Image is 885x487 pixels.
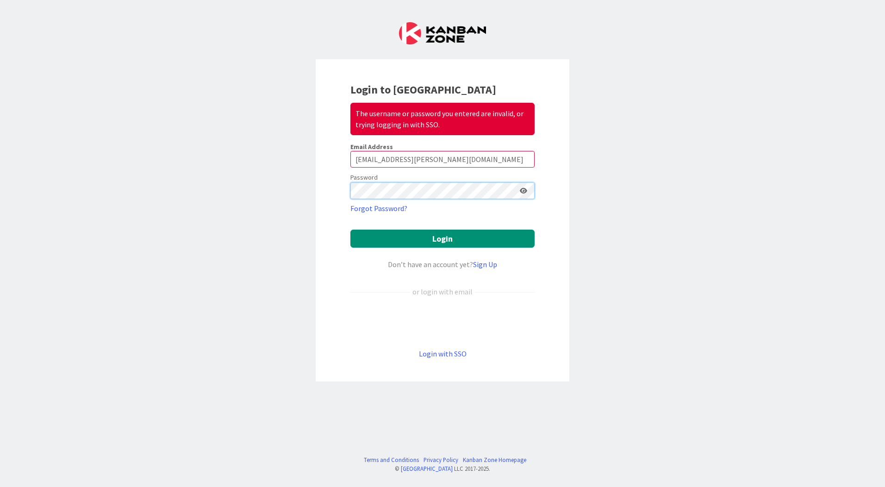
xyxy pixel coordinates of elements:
[399,22,486,44] img: Kanban Zone
[350,103,535,135] div: The username or password you entered are invalid, or trying logging in with SSO.
[364,456,419,464] a: Terms and Conditions
[350,82,496,97] b: Login to [GEOGRAPHIC_DATA]
[505,185,516,196] keeper-lock: Open Keeper Popup
[410,286,475,297] div: or login with email
[424,456,458,464] a: Privacy Policy
[350,203,407,214] a: Forgot Password?
[419,349,467,358] a: Login with SSO
[346,312,539,333] iframe: Sign in with Google Button
[350,230,535,248] button: Login
[350,143,393,151] label: Email Address
[359,464,526,473] div: © LLC 2017- 2025 .
[463,456,526,464] a: Kanban Zone Homepage
[350,259,535,270] div: Don’t have an account yet?
[401,465,453,472] a: [GEOGRAPHIC_DATA]
[350,173,378,182] label: Password
[473,260,497,269] a: Sign Up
